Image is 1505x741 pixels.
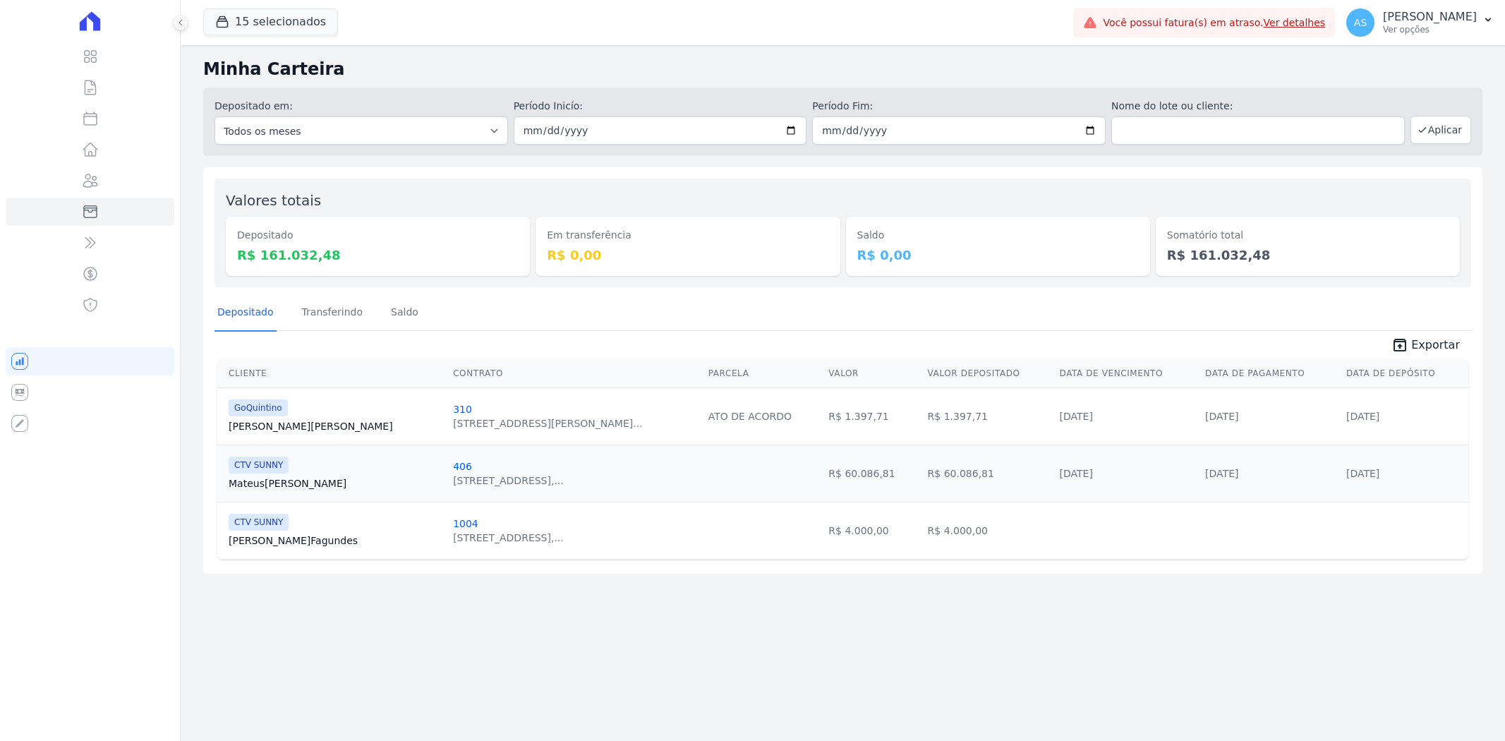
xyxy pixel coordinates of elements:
button: AS [PERSON_NAME] Ver opções [1335,3,1505,42]
th: Cliente [217,359,447,388]
td: R$ 60.086,81 [922,445,1054,502]
a: [DATE] [1205,411,1238,422]
button: Aplicar [1410,116,1471,144]
span: CTV SUNNY [229,457,289,474]
td: R$ 60.086,81 [823,445,921,502]
dd: R$ 161.032,48 [237,246,519,265]
td: R$ 1.397,71 [922,387,1054,445]
div: [STREET_ADDRESS][PERSON_NAME]... [453,416,642,430]
a: 406 [453,461,472,472]
dt: Em transferência [547,228,828,243]
th: Valor [823,359,921,388]
a: 1004 [453,518,478,529]
a: Ver detalhes [1264,17,1326,28]
a: Mateus[PERSON_NAME] [229,476,442,490]
span: GoQuintino [229,399,288,416]
th: Data de Vencimento [1054,359,1200,388]
th: Valor Depositado [922,359,1054,388]
td: R$ 1.397,71 [823,387,921,445]
a: [DATE] [1205,468,1238,479]
dt: Somatório total [1167,228,1449,243]
a: Saldo [388,295,421,332]
i: unarchive [1391,337,1408,354]
button: 15 selecionados [203,8,338,35]
a: [DATE] [1060,468,1093,479]
label: Período Inicío: [514,99,807,114]
div: [STREET_ADDRESS],... [453,531,564,545]
span: CTV SUNNY [229,514,289,531]
dt: Saldo [857,228,1139,243]
a: unarchive Exportar [1380,337,1471,356]
a: [DATE] [1346,411,1379,422]
a: [DATE] [1060,411,1093,422]
dd: R$ 0,00 [857,246,1139,265]
a: Depositado [214,295,277,332]
td: R$ 4.000,00 [922,502,1054,559]
label: Nome do lote ou cliente: [1111,99,1405,114]
a: [PERSON_NAME][PERSON_NAME] [229,419,442,433]
a: 310 [453,404,472,415]
dd: R$ 161.032,48 [1167,246,1449,265]
a: [DATE] [1346,468,1379,479]
p: [PERSON_NAME] [1383,10,1477,24]
div: [STREET_ADDRESS],... [453,474,564,488]
label: Período Fim: [812,99,1106,114]
label: Valores totais [226,192,321,209]
label: Depositado em: [214,100,293,112]
th: Contrato [447,359,703,388]
th: Parcela [703,359,823,388]
span: AS [1354,18,1367,28]
dt: Depositado [237,228,519,243]
span: Exportar [1411,337,1460,354]
dd: R$ 0,00 [547,246,828,265]
a: Transferindo [299,295,366,332]
h2: Minha Carteira [203,56,1482,82]
td: R$ 4.000,00 [823,502,921,559]
p: Ver opções [1383,24,1477,35]
th: Data de Depósito [1341,359,1468,388]
a: ATO DE ACORDO [708,411,792,422]
th: Data de Pagamento [1199,359,1341,388]
span: Você possui fatura(s) em atraso. [1103,16,1325,30]
a: [PERSON_NAME]Fagundes [229,534,442,548]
